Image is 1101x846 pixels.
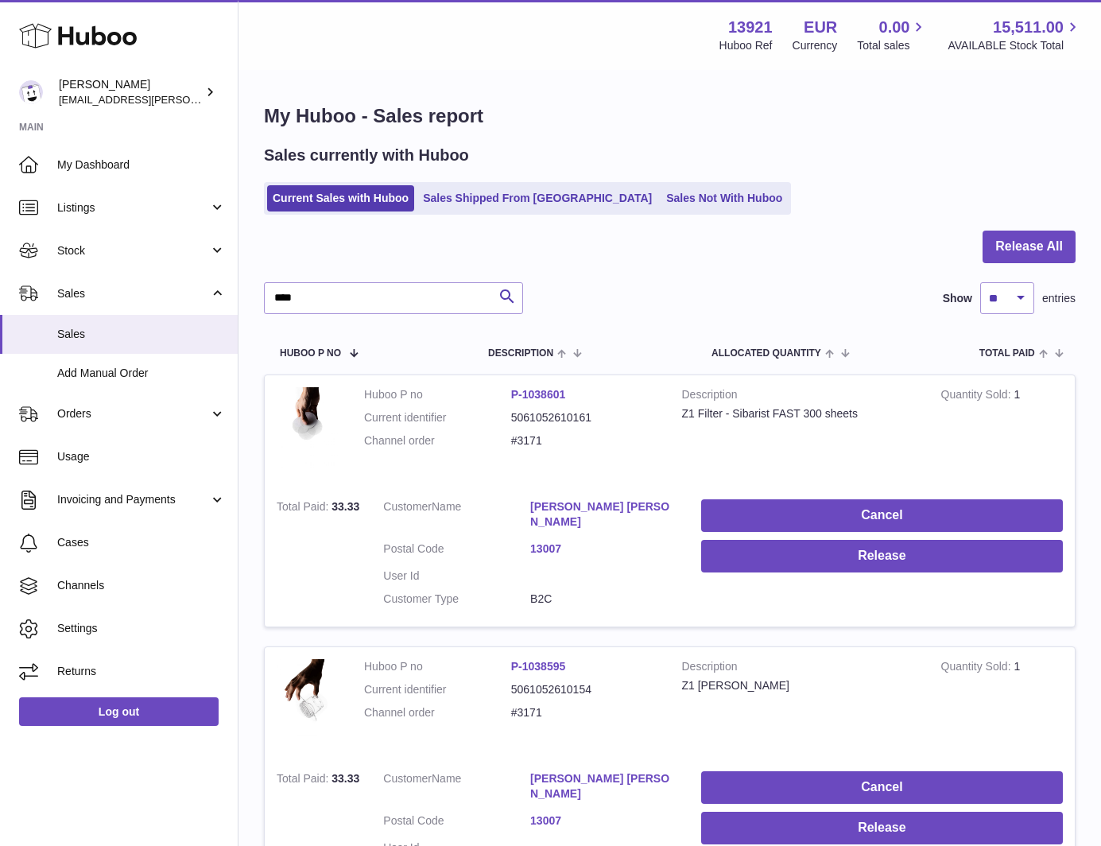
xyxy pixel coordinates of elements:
[277,387,340,472] img: 1742782158.jpeg
[383,541,530,561] dt: Postal Code
[793,38,838,53] div: Currency
[383,569,530,584] dt: User Id
[511,705,658,720] dd: #3171
[331,500,359,513] span: 33.33
[57,366,226,381] span: Add Manual Order
[59,93,319,106] span: [EMAIL_ADDRESS][PERSON_NAME][DOMAIN_NAME]
[682,659,917,678] strong: Description
[57,406,209,421] span: Orders
[804,17,837,38] strong: EUR
[941,660,1014,677] strong: Quantity Sold
[511,660,566,673] a: P-1038595
[364,682,511,697] dt: Current identifier
[701,499,1063,532] button: Cancel
[929,375,1075,488] td: 1
[383,499,530,534] dt: Name
[57,664,226,679] span: Returns
[383,813,530,832] dt: Postal Code
[277,500,331,517] strong: Total Paid
[488,348,553,359] span: Description
[979,348,1035,359] span: Total paid
[57,578,226,593] span: Channels
[57,535,226,550] span: Cases
[383,592,530,607] dt: Customer Type
[711,348,821,359] span: ALLOCATED Quantity
[530,771,677,801] a: [PERSON_NAME] [PERSON_NAME]
[364,659,511,674] dt: Huboo P no
[983,231,1076,263] button: Release All
[511,388,566,401] a: P-1038601
[661,185,788,211] a: Sales Not With Huboo
[511,410,658,425] dd: 5061052610161
[511,682,658,697] dd: 5061052610154
[943,291,972,306] label: Show
[267,185,414,211] a: Current Sales with Huboo
[948,38,1082,53] span: AVAILABLE Stock Total
[383,500,432,513] span: Customer
[364,705,511,720] dt: Channel order
[57,621,226,636] span: Settings
[19,80,43,104] img: europe@orea.uk
[941,388,1014,405] strong: Quantity Sold
[993,17,1064,38] span: 15,511.00
[728,17,773,38] strong: 13921
[57,243,209,258] span: Stock
[383,772,432,785] span: Customer
[530,541,677,557] a: 13007
[277,772,331,789] strong: Total Paid
[364,387,511,402] dt: Huboo P no
[701,771,1063,804] button: Cancel
[277,659,340,744] img: 1742781907.png
[57,449,226,464] span: Usage
[879,17,910,38] span: 0.00
[331,772,359,785] span: 33.33
[19,697,219,726] a: Log out
[682,387,917,406] strong: Description
[364,433,511,448] dt: Channel order
[364,410,511,425] dt: Current identifier
[929,647,1075,760] td: 1
[682,678,917,693] div: Z1 [PERSON_NAME]
[59,77,202,107] div: [PERSON_NAME]
[264,145,469,166] h2: Sales currently with Huboo
[530,813,677,829] a: 13007
[857,17,928,53] a: 0.00 Total sales
[264,103,1076,129] h1: My Huboo - Sales report
[57,492,209,507] span: Invoicing and Payments
[57,327,226,342] span: Sales
[857,38,928,53] span: Total sales
[701,540,1063,572] button: Release
[57,200,209,215] span: Listings
[511,433,658,448] dd: #3171
[57,286,209,301] span: Sales
[383,771,530,805] dt: Name
[417,185,657,211] a: Sales Shipped From [GEOGRAPHIC_DATA]
[701,812,1063,844] button: Release
[530,592,677,607] dd: B2C
[280,348,341,359] span: Huboo P no
[1042,291,1076,306] span: entries
[719,38,773,53] div: Huboo Ref
[682,406,917,421] div: Z1 Filter - Sibarist FAST 300 sheets
[530,499,677,530] a: [PERSON_NAME] [PERSON_NAME]
[57,157,226,173] span: My Dashboard
[948,17,1082,53] a: 15,511.00 AVAILABLE Stock Total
